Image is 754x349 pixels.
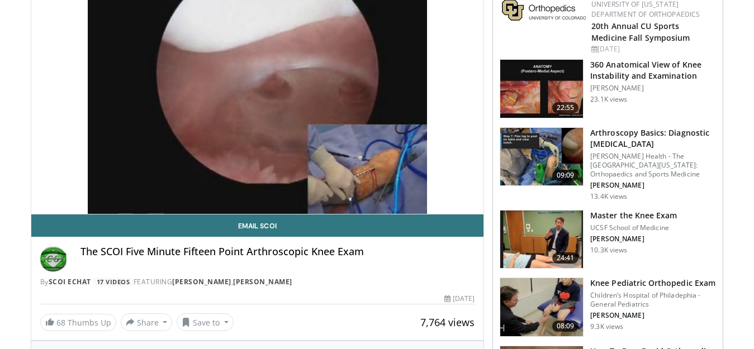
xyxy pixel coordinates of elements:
[590,235,677,243] p: [PERSON_NAME]
[40,277,475,287] div: By FEATURING ,
[31,214,484,237] a: Email Scoi
[552,252,579,264] span: 24:41
[590,127,716,150] h3: Arthroscopy Basics: Diagnostic [MEDICAL_DATA]
[552,170,579,181] span: 09:09
[590,278,716,289] h3: Knee Pediatric Orthopedic Exam
[591,21,690,43] a: 20th Annual CU Sports Medicine Fall Symposium
[500,60,583,118] img: 533d6d4f-9d9f-40bd-bb73-b810ec663725.150x105_q85_crop-smart_upscale.jpg
[500,278,716,337] a: 08:09 Knee Pediatric Orthopedic Exam Children’s Hospital of Philadephia - General Pediatrics [PER...
[80,246,475,258] h4: The SCOI Five Minute Fifteen Point Arthroscopic Knee Exam
[590,181,716,190] p: [PERSON_NAME]
[40,314,116,331] a: 68 Thumbs Up
[590,311,716,320] p: [PERSON_NAME]
[590,223,677,232] p: UCSF School of Medicine
[233,277,292,286] a: [PERSON_NAME]
[552,102,579,113] span: 22:55
[500,211,583,269] img: 5866c4ed-3974-4147-8369-9a923495f326.150x105_q85_crop-smart_upscale.jpg
[56,317,65,328] span: 68
[590,210,677,221] h3: Master the Knee Exam
[500,210,716,269] a: 24:41 Master the Knee Exam UCSF School of Medicine [PERSON_NAME] 10.3K views
[590,291,716,309] p: Children’s Hospital of Philadephia - General Pediatrics
[172,277,231,286] a: [PERSON_NAME]
[420,315,475,329] span: 7,764 views
[590,192,627,201] p: 13.4K views
[177,313,234,331] button: Save to
[590,84,716,93] p: [PERSON_NAME]
[591,44,714,54] div: [DATE]
[590,246,627,255] p: 10.3K views
[121,313,173,331] button: Share
[500,128,583,186] img: 80b9674e-700f-42d5-95ff-2772df9e177e.jpeg.150x105_q85_crop-smart_upscale.jpg
[40,246,67,272] img: Avatar
[590,322,623,331] p: 9.3K views
[93,278,134,287] a: 17 Videos
[590,59,716,82] h3: 360 Anatomical View of Knee Instability and Examination
[590,95,627,104] p: 23.1K views
[500,59,716,118] a: 22:55 360 Anatomical View of Knee Instability and Examination [PERSON_NAME] 23.1K views
[500,127,716,201] a: 09:09 Arthroscopy Basics: Diagnostic [MEDICAL_DATA] [PERSON_NAME] Health - The [GEOGRAPHIC_DATA][...
[590,152,716,179] p: [PERSON_NAME] Health - The [GEOGRAPHIC_DATA][US_STATE]: Orthopaedics and Sports Medicine
[49,277,91,286] a: SCOI eChat
[444,294,475,304] div: [DATE]
[552,321,579,332] span: 08:09
[500,278,583,336] img: 07f39ecc-9ec5-4f2d-bf21-752d46520d3f.150x105_q85_crop-smart_upscale.jpg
